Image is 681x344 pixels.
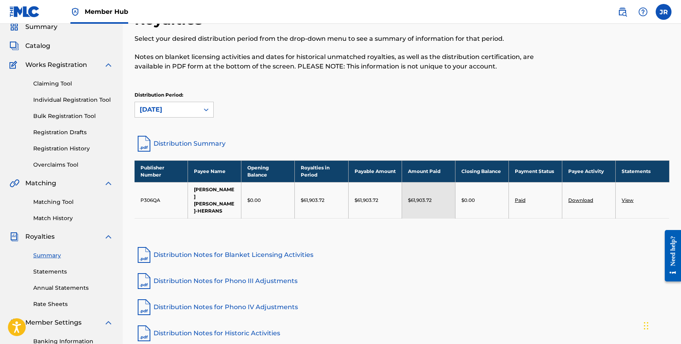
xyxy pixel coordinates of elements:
[135,91,214,99] p: Distribution Period:
[9,22,19,32] img: Summary
[104,232,113,241] img: expand
[33,96,113,104] a: Individual Registration Tool
[247,197,261,204] p: $0.00
[461,197,475,204] p: $0.00
[188,160,241,182] th: Payee Name
[25,22,57,32] span: Summary
[33,128,113,137] a: Registration Drafts
[135,134,154,153] img: distribution-summary-pdf
[638,7,648,17] img: help
[9,6,40,17] img: MLC Logo
[241,160,295,182] th: Opening Balance
[25,179,56,188] span: Matching
[408,197,432,204] p: $61,903.72
[135,134,670,153] a: Distribution Summary
[508,160,562,182] th: Payment Status
[622,197,634,203] a: View
[9,41,50,51] a: CatalogCatalog
[135,160,188,182] th: Publisher Number
[135,245,154,264] img: pdf
[568,197,593,203] a: Download
[635,4,651,20] div: Help
[9,41,19,51] img: Catalog
[135,182,188,218] td: P306QA
[9,22,57,32] a: SummarySummary
[33,214,113,222] a: Match History
[33,251,113,260] a: Summary
[135,324,154,343] img: pdf
[33,284,113,292] a: Annual Statements
[33,161,113,169] a: Overclaims Tool
[562,160,616,182] th: Payee Activity
[104,60,113,70] img: expand
[104,179,113,188] img: expand
[33,300,113,308] a: Rate Sheets
[135,272,670,291] a: Distribution Notes for Phono III Adjustments
[188,182,241,218] td: [PERSON_NAME] [PERSON_NAME]-HERRANS
[301,197,324,204] p: $61,903.72
[25,60,87,70] span: Works Registration
[33,80,113,88] a: Claiming Tool
[25,232,55,241] span: Royalties
[33,144,113,153] a: Registration History
[641,306,681,344] iframe: Chat Widget
[9,232,19,241] img: Royalties
[25,318,82,327] span: Member Settings
[135,272,154,291] img: pdf
[33,198,113,206] a: Matching Tool
[25,41,50,51] span: Catalog
[135,52,546,71] p: Notes on blanket licensing activities and dates for historical unmatched royalties, as well as th...
[70,7,80,17] img: Top Rightsholder
[104,318,113,327] img: expand
[33,268,113,276] a: Statements
[140,105,194,114] div: [DATE]
[295,160,348,182] th: Royalties in Period
[402,160,455,182] th: Amount Paid
[9,318,19,327] img: Member Settings
[135,298,670,317] a: Distribution Notes for Phono IV Adjustments
[618,7,627,17] img: search
[355,197,378,204] p: $61,903.72
[656,4,672,20] div: User Menu
[9,60,20,70] img: Works Registration
[659,224,681,288] iframe: Resource Center
[135,298,154,317] img: pdf
[33,112,113,120] a: Bulk Registration Tool
[85,7,128,16] span: Member Hub
[615,4,630,20] a: Public Search
[348,160,402,182] th: Payable Amount
[616,160,669,182] th: Statements
[515,197,525,203] a: Paid
[135,34,546,44] p: Select your desired distribution period from the drop-down menu to see a summary of information f...
[644,314,649,338] div: Drag
[135,324,670,343] a: Distribution Notes for Historic Activities
[9,179,19,188] img: Matching
[455,160,508,182] th: Closing Balance
[135,245,670,264] a: Distribution Notes for Blanket Licensing Activities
